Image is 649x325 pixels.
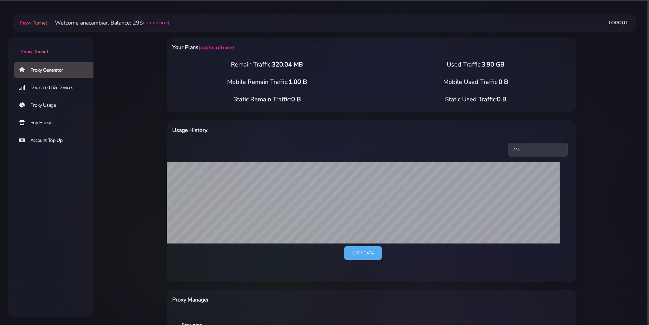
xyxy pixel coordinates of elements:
[14,80,99,95] a: Dedicated 5G Devices
[371,95,580,104] div: Static Used Traffic:
[499,78,508,86] span: 0 B
[20,20,47,26] span: Proxy Tunnel
[14,98,99,113] a: Proxy Usage
[291,95,301,103] span: 0 B
[143,19,169,26] a: (top-up here)
[272,60,303,69] span: 320.04 MB
[47,19,169,27] li: Welcome anacambiar. Balance: 29$
[163,95,371,104] div: Static Remain Traffic:
[497,95,506,103] span: 0 B
[163,77,371,87] div: Mobile Remain Traffic:
[8,37,93,55] a: Proxy Tunnel
[289,78,307,86] span: 1.00 B
[172,295,401,304] h6: Proxy Manager
[371,60,580,69] div: Used Traffic:
[172,43,401,52] h6: Your Plans
[172,126,401,135] h6: Usage History:
[344,246,382,260] a: Copy data
[20,48,48,55] span: Proxy Tunnel
[14,115,99,131] a: Buy Proxy
[371,77,580,87] div: Mobile Used Traffic:
[18,17,47,28] a: Proxy Tunnel
[14,62,99,78] a: Proxy Generator
[609,16,628,29] a: Logout
[14,133,99,148] a: Account Top Up
[616,292,640,316] iframe: Webchat Widget
[163,60,371,69] div: Remain Traffic:
[482,60,504,69] span: 3.90 GB
[198,44,235,51] a: (click to add more)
